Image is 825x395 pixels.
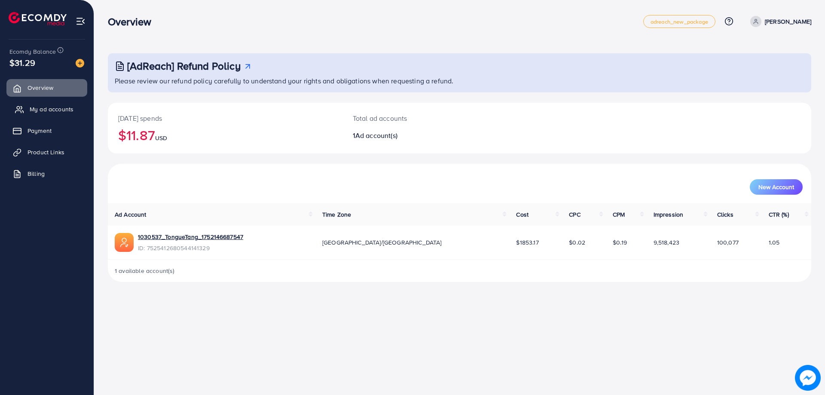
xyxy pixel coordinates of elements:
span: USD [155,134,167,142]
p: [DATE] spends [118,113,332,123]
span: ID: 7525412680544141329 [138,244,243,252]
span: $31.29 [9,56,35,69]
span: Impression [654,210,684,219]
img: ic-ads-acc.e4c84228.svg [115,233,134,252]
span: Ecomdy Balance [9,47,56,56]
span: adreach_new_package [651,19,708,24]
img: logo [9,12,67,25]
a: [PERSON_NAME] [747,16,811,27]
span: Ad Account [115,210,147,219]
a: Payment [6,122,87,139]
h3: [AdReach] Refund Policy [127,60,241,72]
img: menu [76,16,86,26]
span: Overview [27,83,53,92]
span: Clicks [717,210,733,219]
span: Time Zone [322,210,351,219]
button: New Account [750,179,803,195]
span: New Account [758,184,794,190]
span: $0.02 [569,238,585,247]
span: $1853.17 [516,238,538,247]
a: Product Links [6,144,87,161]
p: Please review our refund policy carefully to understand your rights and obligations when requesti... [115,76,806,86]
span: 100,077 [717,238,739,247]
h2: 1 [353,132,508,140]
a: Billing [6,165,87,182]
span: Product Links [27,148,64,156]
p: [PERSON_NAME] [765,16,811,27]
span: CTR (%) [769,210,789,219]
h3: Overview [108,15,158,28]
span: My ad accounts [30,105,73,113]
img: image [76,59,84,67]
a: My ad accounts [6,101,87,118]
span: CPM [613,210,625,219]
span: Billing [27,169,45,178]
span: $0.19 [613,238,627,247]
span: Ad account(s) [355,131,397,140]
span: CPC [569,210,580,219]
p: Total ad accounts [353,113,508,123]
span: Cost [516,210,529,219]
span: [GEOGRAPHIC_DATA]/[GEOGRAPHIC_DATA] [322,238,442,247]
a: 1030537_TongueTang_1752146687547 [138,233,243,241]
img: image [797,367,819,389]
span: Payment [27,126,52,135]
span: 1.05 [769,238,780,247]
span: 9,518,423 [654,238,679,247]
h2: $11.87 [118,127,332,143]
a: Overview [6,79,87,96]
a: adreach_new_package [643,15,715,28]
span: 1 available account(s) [115,266,175,275]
